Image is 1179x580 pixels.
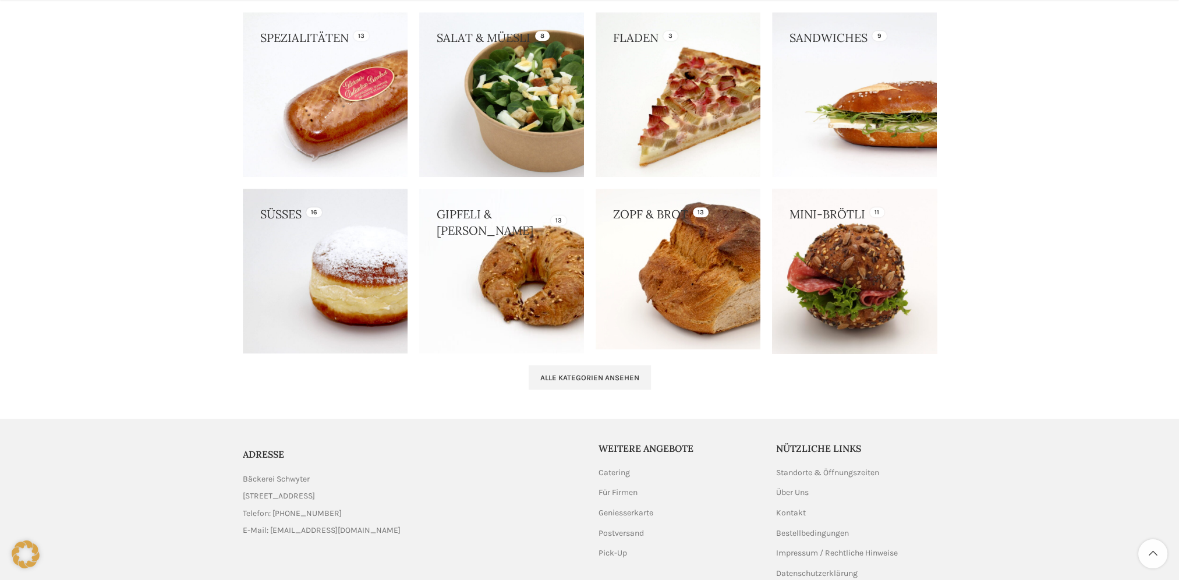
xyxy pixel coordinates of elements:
span: Bäckerei Schwyter [243,473,310,486]
h5: Weitere Angebote [599,442,759,455]
a: Catering [599,467,631,479]
a: Standorte & Öffnungszeiten [776,467,880,479]
span: Alle Kategorien ansehen [540,373,639,383]
span: ADRESSE [243,448,284,460]
span: E-Mail: [EMAIL_ADDRESS][DOMAIN_NAME] [243,524,401,537]
a: Impressum / Rechtliche Hinweise [776,547,899,559]
a: Alle Kategorien ansehen [529,365,651,390]
a: Datenschutzerklärung [776,568,859,579]
a: Über Uns [776,487,810,498]
a: Postversand [599,528,645,539]
a: Kontakt [776,507,807,519]
a: Pick-Up [599,547,628,559]
h5: Nützliche Links [776,442,937,455]
a: Für Firmen [599,487,639,498]
span: [STREET_ADDRESS] [243,490,315,503]
a: Geniesserkarte [599,507,654,519]
a: Bestellbedingungen [776,528,850,539]
a: Scroll to top button [1138,539,1167,568]
a: List item link [243,507,581,520]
